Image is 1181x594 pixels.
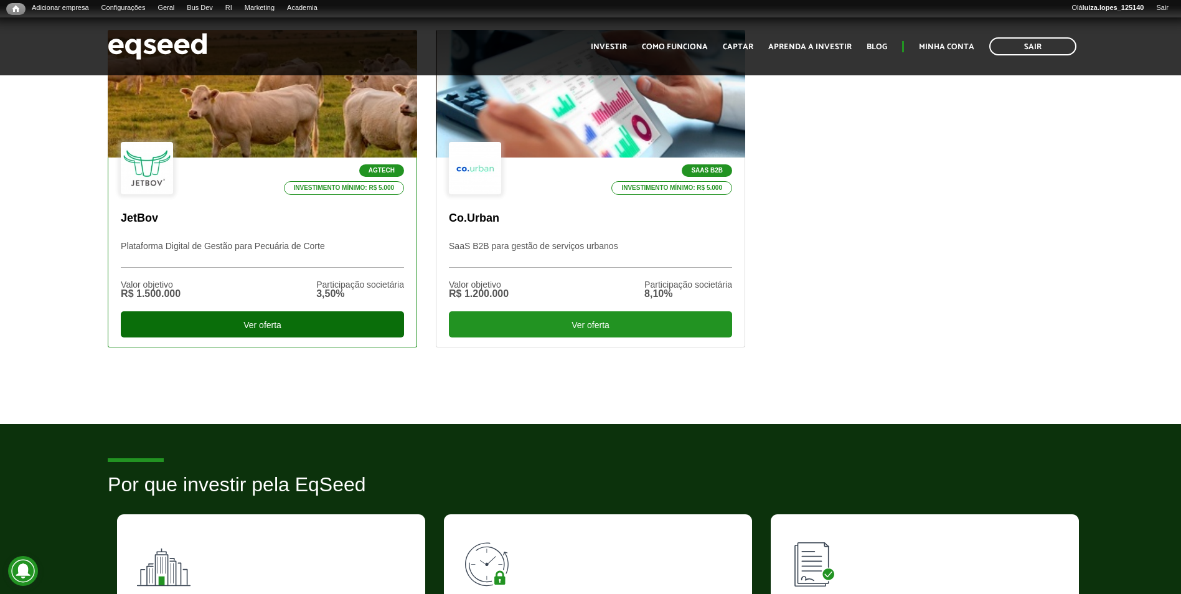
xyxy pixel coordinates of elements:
[644,280,732,289] div: Participação societária
[449,241,732,268] p: SaaS B2B para gestão de serviços urbanos
[316,289,404,299] div: 3,50%
[682,164,732,177] p: SaaS B2B
[284,181,405,195] p: Investimento mínimo: R$ 5.000
[108,30,417,347] a: Agtech Investimento mínimo: R$ 5.000 JetBov Plataforma Digital de Gestão para Pecuária de Corte V...
[316,280,404,289] div: Participação societária
[6,3,26,15] a: Início
[1083,4,1144,11] strong: luiza.lopes_125140
[449,212,732,225] p: Co.Urban
[12,4,19,13] span: Início
[121,311,404,337] div: Ver oferta
[867,43,887,51] a: Blog
[121,212,404,225] p: JetBov
[108,474,1073,514] h2: Por que investir pela EqSeed
[789,533,845,589] img: 90x90_lista.svg
[136,533,192,589] img: 90x90_fundos.svg
[219,3,238,13] a: RI
[1150,3,1175,13] a: Sair
[463,533,519,589] img: 90x90_tempo.svg
[151,3,181,13] a: Geral
[449,311,732,337] div: Ver oferta
[449,289,509,299] div: R$ 1.200.000
[121,289,181,299] div: R$ 1.500.000
[642,43,708,51] a: Como funciona
[989,37,1076,55] a: Sair
[449,280,509,289] div: Valor objetivo
[95,3,152,13] a: Configurações
[644,289,732,299] div: 8,10%
[919,43,974,51] a: Minha conta
[436,30,745,347] a: SaaS B2B Investimento mínimo: R$ 5.000 Co.Urban SaaS B2B para gestão de serviços urbanos Valor ob...
[723,43,753,51] a: Captar
[281,3,324,13] a: Academia
[121,241,404,268] p: Plataforma Digital de Gestão para Pecuária de Corte
[611,181,732,195] p: Investimento mínimo: R$ 5.000
[359,164,404,177] p: Agtech
[591,43,627,51] a: Investir
[181,3,219,13] a: Bus Dev
[768,43,852,51] a: Aprenda a investir
[1065,3,1150,13] a: Oláluiza.lopes_125140
[121,280,181,289] div: Valor objetivo
[238,3,281,13] a: Marketing
[108,30,207,63] img: EqSeed
[26,3,95,13] a: Adicionar empresa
